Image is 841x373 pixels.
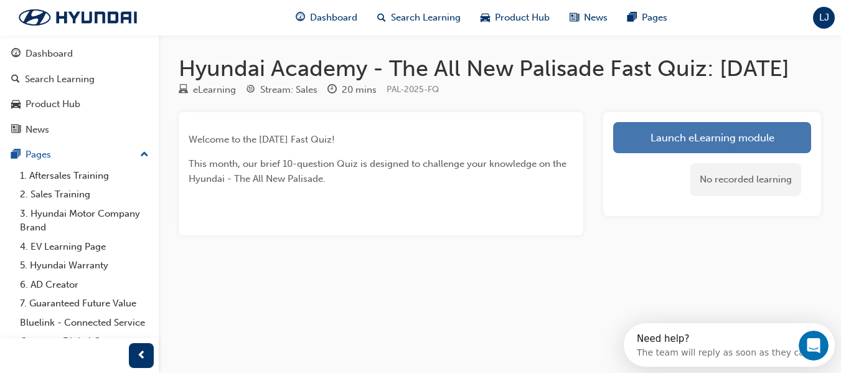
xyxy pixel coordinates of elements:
[495,11,550,25] span: Product Hub
[179,82,236,98] div: Type
[5,143,154,166] button: Pages
[15,185,154,204] a: 2. Sales Training
[5,40,154,143] button: DashboardSearch LearningProduct HubNews
[246,82,317,98] div: Stream
[642,11,667,25] span: Pages
[5,5,223,39] div: Open Intercom Messenger
[286,5,367,31] a: guage-iconDashboard
[5,68,154,91] a: Search Learning
[690,163,801,196] div: No recorded learning
[310,11,357,25] span: Dashboard
[367,5,471,31] a: search-iconSearch Learning
[11,125,21,136] span: news-icon
[179,55,821,82] h1: Hyundai Academy - The All New Palisade Fast Quiz: [DATE]
[15,204,154,237] a: 3. Hyundai Motor Company Brand
[327,85,337,96] span: clock-icon
[813,7,835,29] button: LJ
[799,331,829,361] iframe: Intercom live chat
[260,83,317,97] div: Stream: Sales
[15,275,154,295] a: 6. AD Creator
[15,166,154,186] a: 1. Aftersales Training
[193,83,236,97] div: eLearning
[342,83,377,97] div: 20 mins
[627,10,637,26] span: pages-icon
[11,49,21,60] span: guage-icon
[246,85,255,96] span: target-icon
[15,256,154,275] a: 5. Hyundai Warranty
[26,47,73,61] div: Dashboard
[189,158,569,184] span: This month, our brief 10-question Quiz is designed to challenge your knowledge on the Hyundai - T...
[481,10,490,26] span: car-icon
[15,237,154,257] a: 4. EV Learning Page
[327,82,377,98] div: Duration
[377,10,386,26] span: search-icon
[471,5,560,31] a: car-iconProduct Hub
[13,21,186,34] div: The team will reply as soon as they can
[13,11,186,21] div: Need help?
[570,10,579,26] span: news-icon
[189,134,335,145] span: Welcome to the [DATE] Fast Quiz!
[819,11,829,25] span: LJ
[560,5,618,31] a: news-iconNews
[5,93,154,116] a: Product Hub
[618,5,677,31] a: pages-iconPages
[140,147,149,163] span: up-icon
[15,332,154,365] a: Connex - Digital Customer Experience Management
[11,99,21,110] span: car-icon
[296,10,305,26] span: guage-icon
[5,42,154,65] a: Dashboard
[26,148,51,162] div: Pages
[137,348,146,364] span: prev-icon
[391,11,461,25] span: Search Learning
[25,72,95,87] div: Search Learning
[387,84,439,95] span: Learning resource code
[6,4,149,31] img: Trak
[15,294,154,313] a: 7. Guaranteed Future Value
[11,149,21,161] span: pages-icon
[5,118,154,141] a: News
[26,123,49,137] div: News
[15,313,154,333] a: Bluelink - Connected Service
[11,74,20,85] span: search-icon
[179,85,188,96] span: learningResourceType_ELEARNING-icon
[26,97,80,111] div: Product Hub
[624,323,835,367] iframe: Intercom live chat discovery launcher
[613,122,811,153] a: Launch eLearning module
[584,11,608,25] span: News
